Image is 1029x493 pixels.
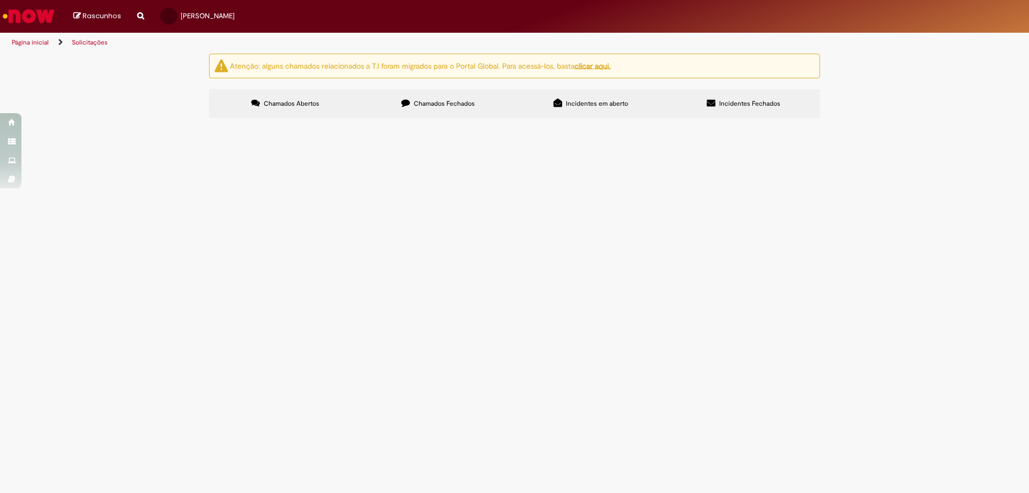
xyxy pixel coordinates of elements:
a: Rascunhos [73,11,121,21]
a: Solicitações [72,38,108,47]
span: Chamados Fechados [414,99,475,108]
ul: Trilhas de página [8,33,678,53]
span: Incidentes em aberto [566,99,628,108]
img: ServiceNow [1,5,56,27]
span: Incidentes Fechados [719,99,780,108]
span: Rascunhos [83,11,121,21]
span: [PERSON_NAME] [181,11,235,20]
span: Chamados Abertos [264,99,319,108]
a: clicar aqui. [575,61,610,70]
a: Página inicial [12,38,49,47]
ng-bind-html: Atenção: alguns chamados relacionados a T.I foram migrados para o Portal Global. Para acessá-los,... [230,61,610,70]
